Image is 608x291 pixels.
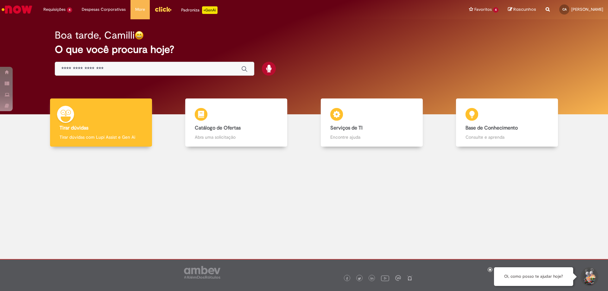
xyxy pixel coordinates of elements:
span: 4 [67,7,72,13]
img: logo_footer_facebook.png [345,277,349,280]
img: logo_footer_youtube.png [381,274,389,282]
span: Despesas Corporativas [82,6,126,13]
h2: Boa tarde, Camilli [55,30,135,41]
img: logo_footer_workplace.png [395,275,401,281]
div: Oi, como posso te ajudar hoje? [494,267,573,286]
b: Tirar dúvidas [60,125,88,131]
img: happy-face.png [135,31,144,40]
a: Base de Conhecimento Consulte e aprenda [440,98,575,147]
h2: O que você procura hoje? [55,44,554,55]
span: Favoritos [474,6,492,13]
p: Tirar dúvidas com Lupi Assist e Gen Ai [60,134,142,140]
img: logo_footer_naosei.png [407,275,413,281]
p: Abra uma solicitação [195,134,278,140]
p: +GenAi [202,6,218,14]
a: Serviços de TI Encontre ajuda [304,98,440,147]
span: CA [562,7,567,11]
div: Padroniza [181,6,218,14]
img: logo_footer_twitter.png [358,277,361,280]
b: Base de Conhecimento [465,125,518,131]
span: 4 [493,7,498,13]
a: Tirar dúvidas Tirar dúvidas com Lupi Assist e Gen Ai [33,98,169,147]
span: Rascunhos [513,6,536,12]
a: Catálogo de Ofertas Abra uma solicitação [169,98,304,147]
b: Serviços de TI [330,125,363,131]
a: Rascunhos [508,7,536,13]
span: [PERSON_NAME] [571,7,603,12]
button: Iniciar Conversa de Suporte [579,267,598,286]
img: logo_footer_linkedin.png [370,277,374,281]
p: Encontre ajuda [330,134,413,140]
p: Consulte e aprenda [465,134,548,140]
span: Requisições [43,6,66,13]
img: click_logo_yellow_360x200.png [155,4,172,14]
img: ServiceNow [1,3,33,16]
span: More [135,6,145,13]
b: Catálogo de Ofertas [195,125,241,131]
img: logo_footer_ambev_rotulo_gray.png [184,266,220,279]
